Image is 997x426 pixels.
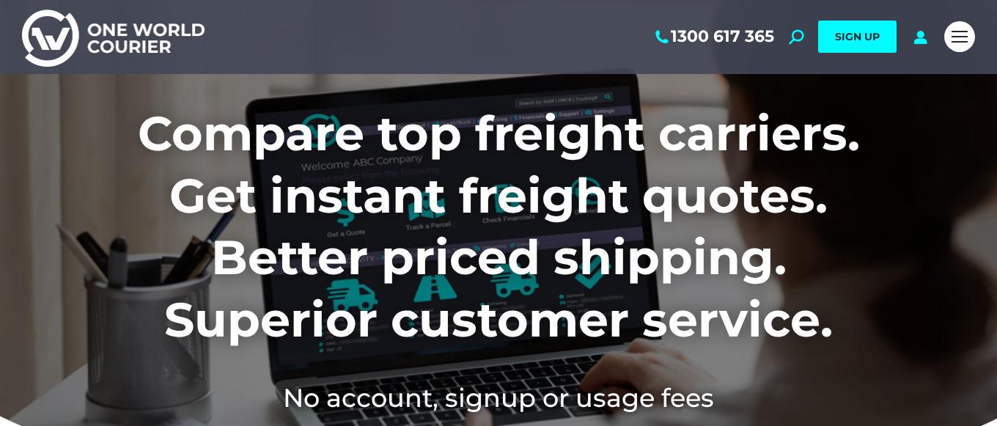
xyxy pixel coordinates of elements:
a: Mobile menu icon [944,21,975,52]
a: 1300 617 365 [652,27,774,46]
h1: Compare top freight carriers. Get instant freight quotes. Better priced shipping. Superior custom... [41,103,957,350]
a: SIGN UP [818,21,897,53]
h2: No account, signup or usage fees [41,380,957,416]
span: SIGN UP [835,30,880,43]
img: One World Courier [22,7,205,67]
